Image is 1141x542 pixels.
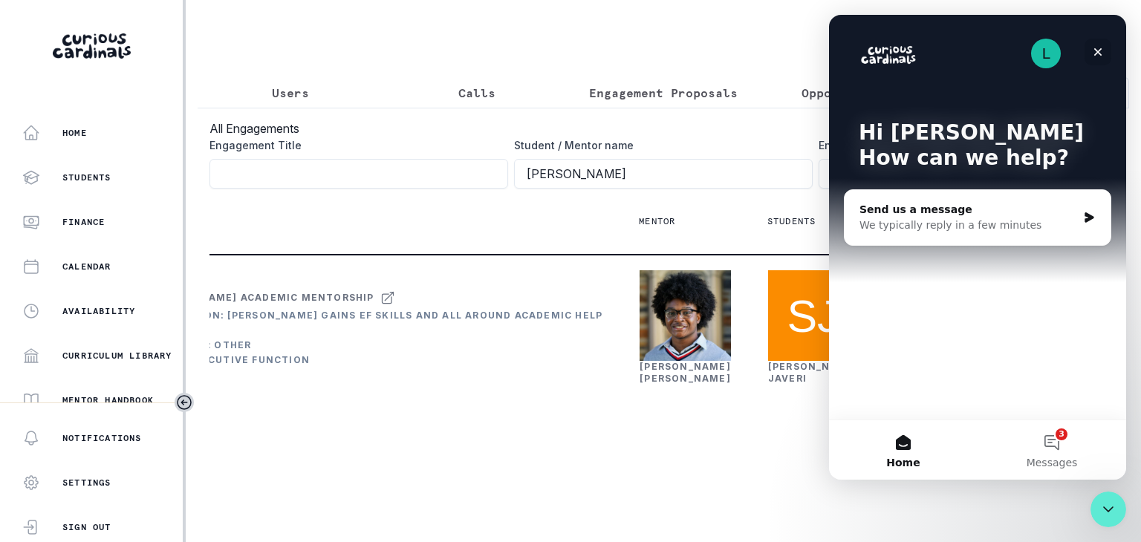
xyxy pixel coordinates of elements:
p: Settings [62,477,111,489]
p: Sign Out [62,521,111,533]
p: Notifications [62,432,142,444]
p: Curriculum Library [62,350,172,362]
iframe: Intercom live chat [829,15,1126,480]
div: Topic: Executive Function [146,354,602,366]
label: Student / Mentor name [514,137,804,153]
p: Calls [458,84,495,102]
p: Home [62,127,87,139]
p: Students [62,172,111,183]
a: [PERSON_NAME] [PERSON_NAME] [640,361,731,384]
img: Curious Cardinals Logo [53,33,131,59]
a: [PERSON_NAME] Javeri [768,361,859,384]
p: Mentor Handbook [62,394,154,406]
iframe: Intercom live chat [1090,492,1126,527]
p: Mentor [639,215,675,227]
p: Students [767,215,816,227]
div: [PERSON_NAME] Academic Mentorship [146,292,374,304]
label: Engagement Status [819,137,1108,153]
p: Opportunities [802,84,898,102]
div: Discipline: Other [146,339,602,351]
h3: All Engagements [209,120,1117,137]
p: Engagement Proposals [589,84,738,102]
p: Calendar [62,261,111,272]
button: Toggle sidebar [175,393,194,412]
p: Finance [62,216,105,228]
label: Engagement Title [209,137,499,153]
div: Description: [PERSON_NAME] gains EF skills and all around academic help [146,310,602,321]
p: Availability [62,305,135,317]
div: Tags: [146,324,602,336]
p: Users [272,84,309,102]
